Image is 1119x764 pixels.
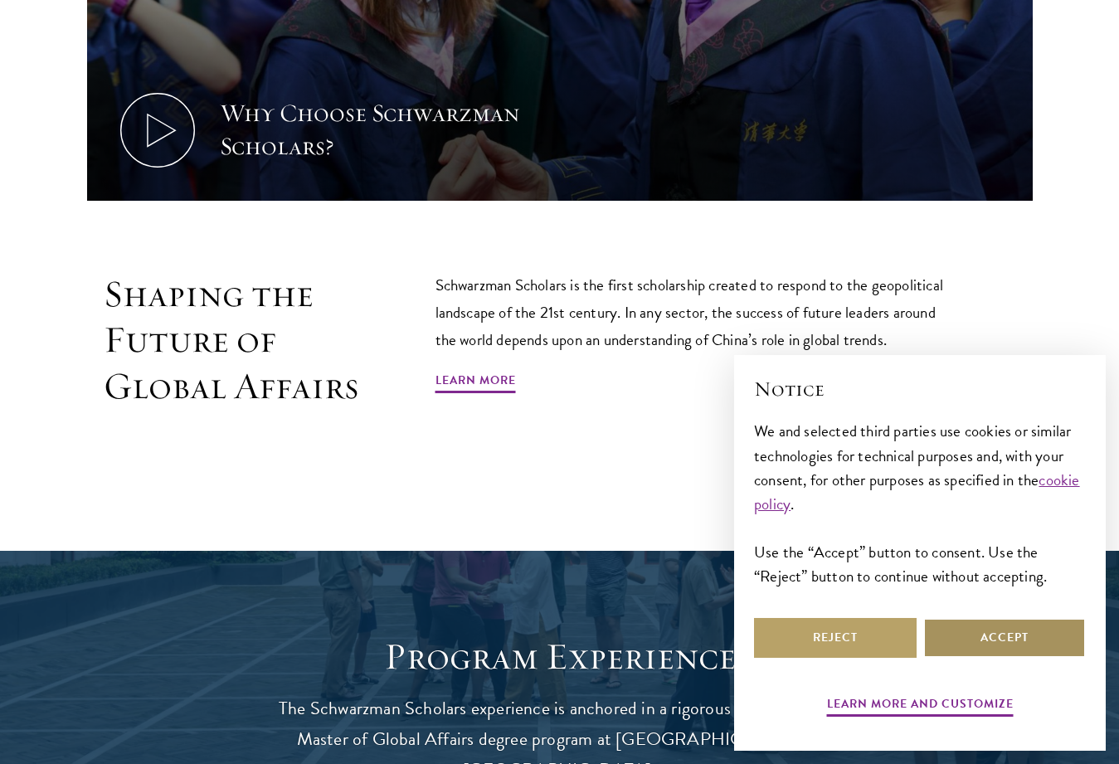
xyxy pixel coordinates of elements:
[435,370,516,396] a: Learn More
[261,634,859,680] h1: Program Experience
[827,693,1014,719] button: Learn more and customize
[435,271,958,353] p: Schwarzman Scholars is the first scholarship created to respond to the geopolitical landscape of ...
[220,97,527,163] div: Why Choose Schwarzman Scholars?
[754,468,1080,516] a: cookie policy
[104,271,361,410] h2: Shaping the Future of Global Affairs
[754,375,1086,403] h2: Notice
[923,618,1086,658] button: Accept
[754,419,1086,587] div: We and selected third parties use cookies or similar technologies for technical purposes and, wit...
[754,618,917,658] button: Reject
